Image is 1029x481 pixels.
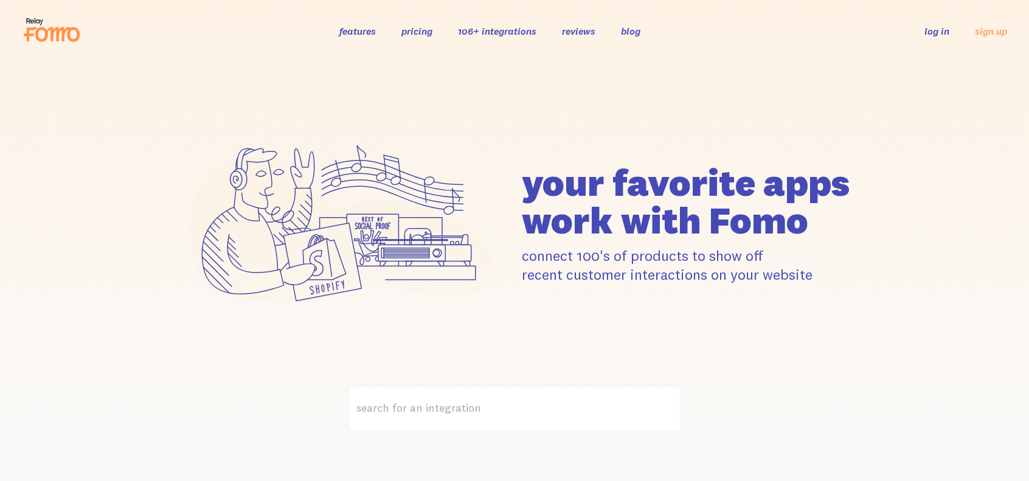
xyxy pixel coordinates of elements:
[924,25,949,37] a: log in
[975,25,1007,38] a: sign up
[522,164,854,239] h1: your favorite apps work with Fomo
[522,246,854,284] p: connect 100's of products to show off recent customer interactions on your website
[348,386,681,431] label: search for an integration
[562,25,595,37] a: reviews
[621,25,640,37] a: blog
[458,25,536,37] a: 106+ integrations
[401,25,432,37] a: pricing
[339,25,376,37] a: features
